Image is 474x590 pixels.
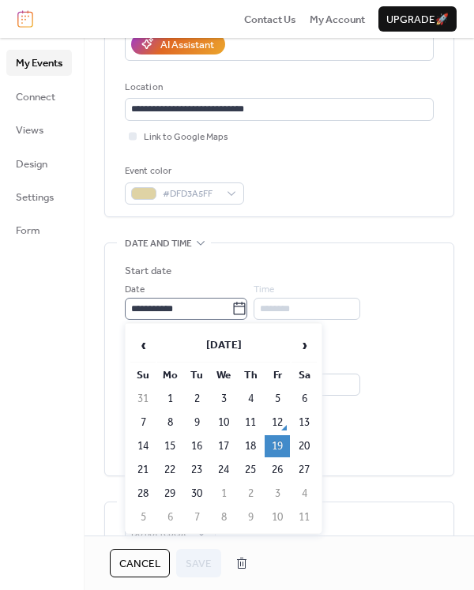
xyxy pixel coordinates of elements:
[211,483,236,505] td: 1
[6,50,72,75] a: My Events
[292,506,317,528] td: 11
[163,186,219,202] span: #DFD3A5FF
[265,364,290,386] th: Fr
[292,435,317,457] td: 20
[310,12,365,28] span: My Account
[211,411,236,434] td: 10
[238,459,263,481] td: 25
[378,6,457,32] button: Upgrade🚀
[265,411,290,434] td: 12
[6,117,72,142] a: Views
[16,55,62,71] span: My Events
[184,483,209,505] td: 30
[157,483,182,505] td: 29
[184,364,209,386] th: Tu
[265,483,290,505] td: 3
[125,163,241,179] div: Event color
[157,329,290,363] th: [DATE]
[238,483,263,505] td: 2
[125,236,192,252] span: Date and time
[265,459,290,481] td: 26
[144,130,228,145] span: Link to Google Maps
[16,223,40,239] span: Form
[130,411,156,434] td: 7
[211,435,236,457] td: 17
[130,459,156,481] td: 21
[130,388,156,410] td: 31
[6,84,72,109] a: Connect
[244,11,296,27] a: Contact Us
[386,12,449,28] span: Upgrade 🚀
[16,156,47,172] span: Design
[238,435,263,457] td: 18
[184,411,209,434] td: 9
[292,364,317,386] th: Sa
[160,37,214,53] div: AI Assistant
[17,10,33,28] img: logo
[211,506,236,528] td: 8
[157,411,182,434] td: 8
[238,364,263,386] th: Th
[131,34,225,54] button: AI Assistant
[157,364,182,386] th: Mo
[119,556,160,572] span: Cancel
[211,364,236,386] th: We
[157,459,182,481] td: 22
[16,190,54,205] span: Settings
[211,388,236,410] td: 3
[130,506,156,528] td: 5
[16,89,55,105] span: Connect
[238,506,263,528] td: 9
[157,506,182,528] td: 6
[292,388,317,410] td: 6
[6,217,72,242] a: Form
[6,151,72,176] a: Design
[265,506,290,528] td: 10
[211,459,236,481] td: 24
[125,80,431,96] div: Location
[292,411,317,434] td: 13
[184,506,209,528] td: 7
[292,459,317,481] td: 27
[16,122,43,138] span: Views
[265,388,290,410] td: 5
[244,12,296,28] span: Contact Us
[130,364,156,386] th: Su
[310,11,365,27] a: My Account
[292,483,317,505] td: 4
[110,549,170,577] button: Cancel
[131,329,155,361] span: ‹
[238,411,263,434] td: 11
[265,435,290,457] td: 19
[292,329,316,361] span: ›
[184,388,209,410] td: 2
[184,459,209,481] td: 23
[130,483,156,505] td: 28
[125,263,171,279] div: Start date
[6,184,72,209] a: Settings
[157,388,182,410] td: 1
[130,435,156,457] td: 14
[254,282,274,298] span: Time
[238,388,263,410] td: 4
[125,282,145,298] span: Date
[184,435,209,457] td: 16
[157,435,182,457] td: 15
